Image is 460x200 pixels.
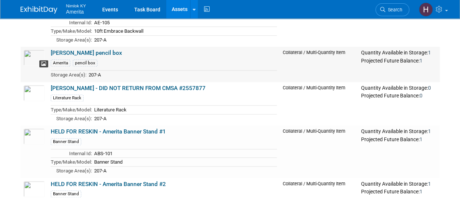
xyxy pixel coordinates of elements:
[51,18,92,27] td: Internal Id:
[385,7,402,12] span: Search
[39,60,48,67] span: View Asset Image
[92,106,277,114] td: Literature Rack
[361,91,436,99] div: Projected Future Balance:
[51,190,81,197] div: Banner Stand
[51,158,92,167] td: Type/Make/Model:
[428,85,431,91] span: 0
[419,3,433,17] img: Hannah Durbin
[51,128,166,135] a: HELD FOR RESKIN - Amerita Banner Stand #1
[51,27,92,36] td: Type/Make/Model:
[428,181,431,187] span: 1
[51,85,206,92] a: [PERSON_NAME] - DID NOT RETURN FROM CMSA #2557877
[92,35,277,44] td: 207-A
[92,27,277,36] td: 10ft Embrace Backwall
[361,128,436,135] div: Quantity Available in Storage:
[428,50,431,56] span: 1
[56,168,92,174] span: Storage Area(s):
[92,158,277,167] td: Banner Stand
[361,181,436,187] div: Quantity Available in Storage:
[73,60,97,67] div: pencil box
[92,18,277,27] td: AE-105
[51,149,92,158] td: Internal Id:
[51,181,166,187] a: HELD FOR RESKIN - Amerita Banner Stand #2
[361,56,436,64] div: Projected Future Balance:
[361,135,436,143] div: Projected Future Balance:
[51,50,122,56] a: [PERSON_NAME] pencil box
[361,85,436,92] div: Quantity Available in Storage:
[419,58,422,64] span: 1
[66,1,86,9] span: Nimlok KY
[375,3,409,16] a: Search
[419,136,422,142] span: 1
[280,47,358,82] td: Collateral / Multi-Quantity Item
[51,106,92,114] td: Type/Make/Model:
[66,9,84,15] span: Amerita
[51,94,83,101] div: Literature Rack
[428,128,431,134] span: 1
[21,6,57,14] img: ExhibitDay
[51,72,86,78] span: Storage Area(s):
[51,60,70,67] div: Amerita
[419,189,422,194] span: 1
[56,116,92,121] span: Storage Area(s):
[86,71,277,79] td: 207-A
[51,138,81,145] div: Banner Stand
[419,93,422,99] span: 0
[280,125,358,178] td: Collateral / Multi-Quantity Item
[280,82,358,126] td: Collateral / Multi-Quantity Item
[56,37,92,43] span: Storage Area(s):
[92,149,277,158] td: ABS-101
[361,187,436,195] div: Projected Future Balance:
[92,167,277,175] td: 207-A
[92,114,277,122] td: 207-A
[361,50,436,56] div: Quantity Available in Storage:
